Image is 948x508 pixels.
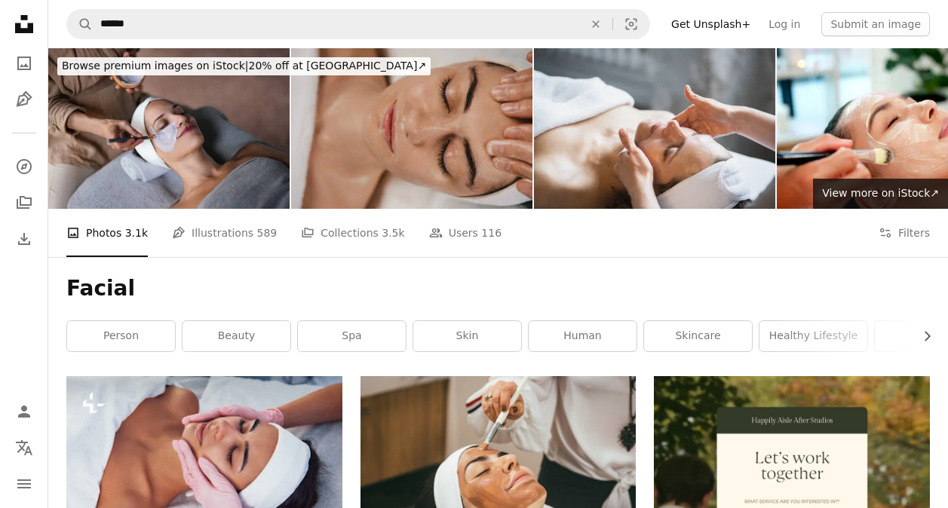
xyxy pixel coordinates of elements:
[9,396,39,427] a: Log in / Sign up
[291,48,532,209] img: Shot of a beautiful young woman enjoying face massage at the beauty salon. Facial massage beauty ...
[48,48,290,209] img: Beautiful Woman Enjoying Receiving a Facial Treatment at the Spa
[67,321,175,351] a: person
[644,321,752,351] a: skincare
[62,60,426,72] span: 20% off at [GEOGRAPHIC_DATA] ↗
[301,209,404,257] a: Collections 3.5k
[759,12,809,36] a: Log in
[257,225,278,241] span: 589
[879,209,930,257] button: Filters
[9,48,39,78] a: Photos
[66,275,930,302] h1: Facial
[9,188,39,218] a: Collections
[48,48,440,84] a: Browse premium images on iStock|20% off at [GEOGRAPHIC_DATA]↗
[9,224,39,254] a: Download History
[529,321,637,351] a: human
[298,321,406,351] a: spa
[613,10,649,38] button: Visual search
[413,321,521,351] a: skin
[429,209,502,257] a: Users 116
[9,151,39,182] a: Explore
[183,321,290,351] a: beauty
[66,447,342,461] a: Close up view of woman that lying down in spa salon and have face cleaning procedure.
[579,10,612,38] button: Clear
[9,469,39,499] button: Menu
[822,187,939,199] span: View more on iStock ↗
[481,225,502,241] span: 116
[360,461,637,475] a: man wearing mud mask
[534,48,775,209] img: Facial treatment in spa salon. Skin care and massage. Cosmetologist at work
[813,179,948,209] a: View more on iStock↗
[9,84,39,115] a: Illustrations
[9,433,39,463] button: Language
[67,10,93,38] button: Search Unsplash
[913,321,930,351] button: scroll list to the right
[172,209,277,257] a: Illustrations 589
[821,12,930,36] button: Submit an image
[66,9,650,39] form: Find visuals sitewide
[62,60,248,72] span: Browse premium images on iStock |
[759,321,867,351] a: healthy lifestyle
[382,225,404,241] span: 3.5k
[662,12,759,36] a: Get Unsplash+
